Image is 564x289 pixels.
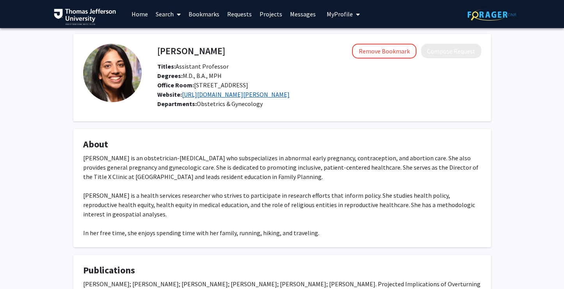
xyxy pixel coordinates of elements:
[157,90,182,98] b: Website:
[152,0,185,28] a: Search
[223,0,256,28] a: Requests
[157,72,222,80] span: M.D., B.A., MPH
[54,9,116,25] img: Thomas Jefferson University Logo
[157,62,229,70] span: Assistant Professor
[182,90,290,98] a: Opens in a new tab
[327,10,353,18] span: My Profile
[157,44,225,58] h4: [PERSON_NAME]
[468,9,516,21] img: ForagerOne Logo
[83,44,142,102] img: Profile Picture
[157,72,183,80] b: Degrees:
[421,44,481,58] button: Compose Request to Kavita Vinekar
[197,100,263,108] span: Obstetrics & Gynecology
[185,0,223,28] a: Bookmarks
[157,62,176,70] b: Titles:
[286,0,320,28] a: Messages
[157,100,197,108] b: Departments:
[352,44,416,59] button: Remove Bookmark
[157,81,194,89] b: Office Room:
[6,254,33,283] iframe: Chat
[83,153,481,238] div: [PERSON_NAME] is an obstetrician-[MEDICAL_DATA] who subspecializes in abnormal early pregnancy, c...
[128,0,152,28] a: Home
[157,81,248,89] span: [STREET_ADDRESS]
[83,265,481,276] h4: Publications
[256,0,286,28] a: Projects
[83,139,481,150] h4: About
